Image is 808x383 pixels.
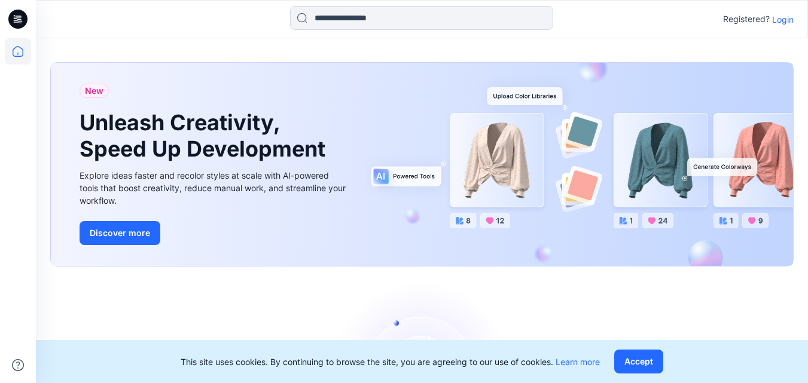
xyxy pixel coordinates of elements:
a: Learn more [556,357,600,367]
div: Explore ideas faster and recolor styles at scale with AI-powered tools that boost creativity, red... [80,169,349,207]
button: Accept [614,350,663,373]
h1: Unleash Creativity, Speed Up Development [80,110,331,161]
a: Discover more [80,221,349,245]
p: Registered? [723,12,770,26]
button: Discover more [80,221,160,245]
p: This site uses cookies. By continuing to browse the site, you are agreeing to our use of cookies. [181,356,600,368]
p: Login [772,13,794,26]
span: New [85,84,103,98]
